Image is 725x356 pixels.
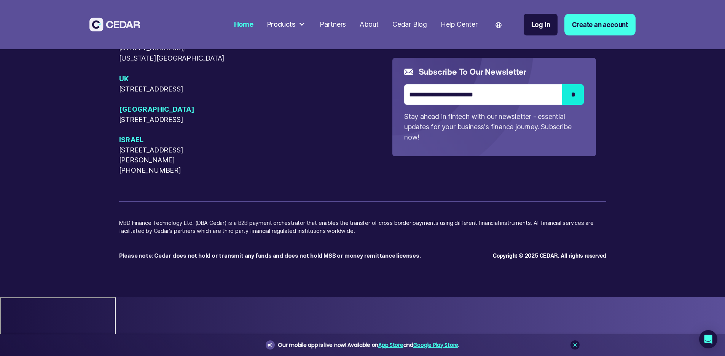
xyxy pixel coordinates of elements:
[437,16,481,34] a: Help Center
[404,66,584,143] form: Email Form
[119,219,606,244] p: MBD Finance Technology Ltd. (DBA Cedar) is a B2B payment orchestrator that enables the transfer o...
[419,66,527,77] h5: Subscribe to our newsletter
[564,14,636,35] a: Create an account
[119,135,226,145] span: Israel
[119,115,226,125] span: [STREET_ADDRESS]
[316,16,349,34] a: Partners
[389,16,430,34] a: Cedar Blog
[119,84,226,95] span: [STREET_ADDRESS]
[119,145,226,176] span: [STREET_ADDRESS][PERSON_NAME][PHONE_NUMBER]
[356,16,382,34] a: About
[119,252,421,259] strong: Please note: Cedar does not hold or transmit any funds and does not hold MSB or money remittance ...
[119,243,493,260] p: ‍
[699,330,717,348] div: Open Intercom Messenger
[496,22,502,28] img: world icon
[320,19,346,30] div: Partners
[404,112,584,143] p: Stay ahead in fintech with our newsletter - essential updates for your business's finance journey...
[360,19,379,30] div: About
[234,19,253,30] div: Home
[264,16,309,33] div: Products
[267,19,296,30] div: Products
[119,104,226,115] span: [GEOGRAPHIC_DATA]
[531,19,550,30] div: Log in
[441,19,478,30] div: Help Center
[524,14,558,35] a: Log in
[119,74,226,84] span: UK
[231,16,257,34] a: Home
[493,252,606,260] div: Copyright © 2025 CEDAR. All rights reserved
[119,43,226,64] span: [STREET_ADDRESS], [US_STATE][GEOGRAPHIC_DATA]
[392,19,427,30] div: Cedar Blog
